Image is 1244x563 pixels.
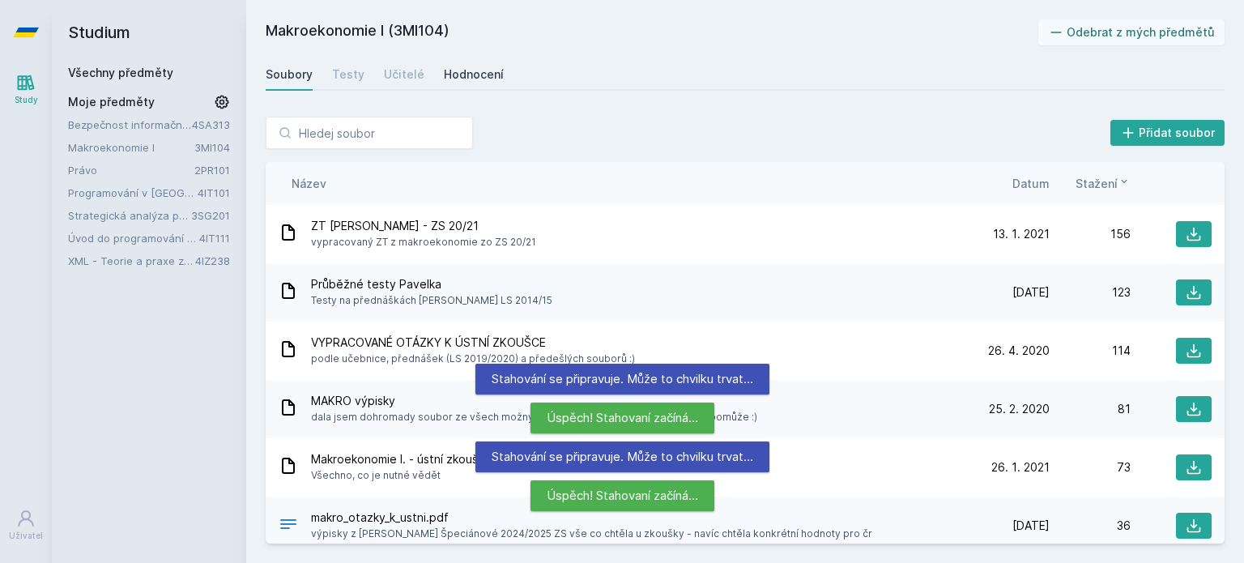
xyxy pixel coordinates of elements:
button: Přidat soubor [1110,120,1225,146]
div: 156 [1050,226,1131,242]
span: 13. 1. 2021 [993,226,1050,242]
button: Stažení [1076,175,1131,192]
input: Hledej soubor [266,117,473,149]
div: Hodnocení [444,66,504,83]
span: Všechno, co je nutné vědět [311,467,490,484]
a: Study [3,65,49,114]
span: 26. 1. 2021 [991,459,1050,476]
span: VYPRACOVANÉ OTÁZKY K ÚSTNÍ ZKOUŠCE [311,335,635,351]
div: Uživatel [9,530,43,542]
a: Uživatel [3,501,49,550]
a: 4IT111 [199,232,230,245]
a: Úvod do programování v jazyce Python [68,230,199,246]
button: Datum [1012,175,1050,192]
span: MAKRO výpisky [311,393,757,409]
span: [DATE] [1012,518,1050,534]
div: 81 [1050,401,1131,417]
div: 36 [1050,518,1131,534]
div: Study [15,94,38,106]
span: [DATE] [1012,284,1050,301]
span: ZT [PERSON_NAME] - ZS 20/21 [311,218,536,234]
a: Programování v [GEOGRAPHIC_DATA] [68,185,198,201]
h2: Makroekonomie I (3MI104) [266,19,1038,45]
span: makro_otazky_k_ustni.pdf [311,510,872,526]
div: Soubory [266,66,313,83]
span: výpisky z [PERSON_NAME] Špeciánové 2024/2025 ZS vše co chtěla u zkoušky - navíc chtěla konkrétní ... [311,526,872,542]
a: 4IT101 [198,186,230,199]
div: 73 [1050,459,1131,476]
span: Moje předměty [68,94,155,110]
div: Úspěch! Stahovaní začíná… [530,403,714,433]
a: 2PR101 [194,164,230,177]
span: Makroekonomie I. - ústní zkouška [311,451,490,467]
a: Právo [68,162,194,178]
button: Odebrat z mých předmětů [1038,19,1225,45]
span: podle učebnice, přednášek (LS 2019/2020) a předešlých souborů :) [311,351,635,367]
div: Testy [332,66,364,83]
a: Učitelé [384,58,424,91]
span: 25. 2. 2020 [989,401,1050,417]
span: dala jsem dohromady soubor ze všech možných předešlých souborů, snad trochu pomůže :) [311,409,757,425]
span: Stažení [1076,175,1118,192]
a: 3MI104 [194,141,230,154]
a: 4SA313 [192,118,230,131]
div: Stahování se připravuje. Může to chvilku trvat… [475,364,769,395]
a: Všechny předměty [68,66,173,79]
span: vypracovaný ZT z makroekonomie zo ZS 20/21 [311,234,536,250]
a: Strategická analýza pro informatiky a statistiky [68,207,191,224]
div: Úspěch! Stahovaní začíná… [530,480,714,511]
span: Testy na přednáškách [PERSON_NAME] LS 2014/15 [311,292,552,309]
div: Učitelé [384,66,424,83]
div: PDF [279,514,298,538]
a: 4IZ238 [195,254,230,267]
span: 26. 4. 2020 [988,343,1050,359]
div: 114 [1050,343,1131,359]
div: 123 [1050,284,1131,301]
a: 3SG201 [191,209,230,222]
a: Soubory [266,58,313,91]
a: Bezpečnost informačních systémů [68,117,192,133]
a: Makroekonomie I [68,139,194,156]
a: XML - Teorie a praxe značkovacích jazyků [68,253,195,269]
a: Testy [332,58,364,91]
a: Hodnocení [444,58,504,91]
span: Průběžné testy Pavelka [311,276,552,292]
div: Stahování se připravuje. Může to chvilku trvat… [475,441,769,472]
button: Název [292,175,326,192]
